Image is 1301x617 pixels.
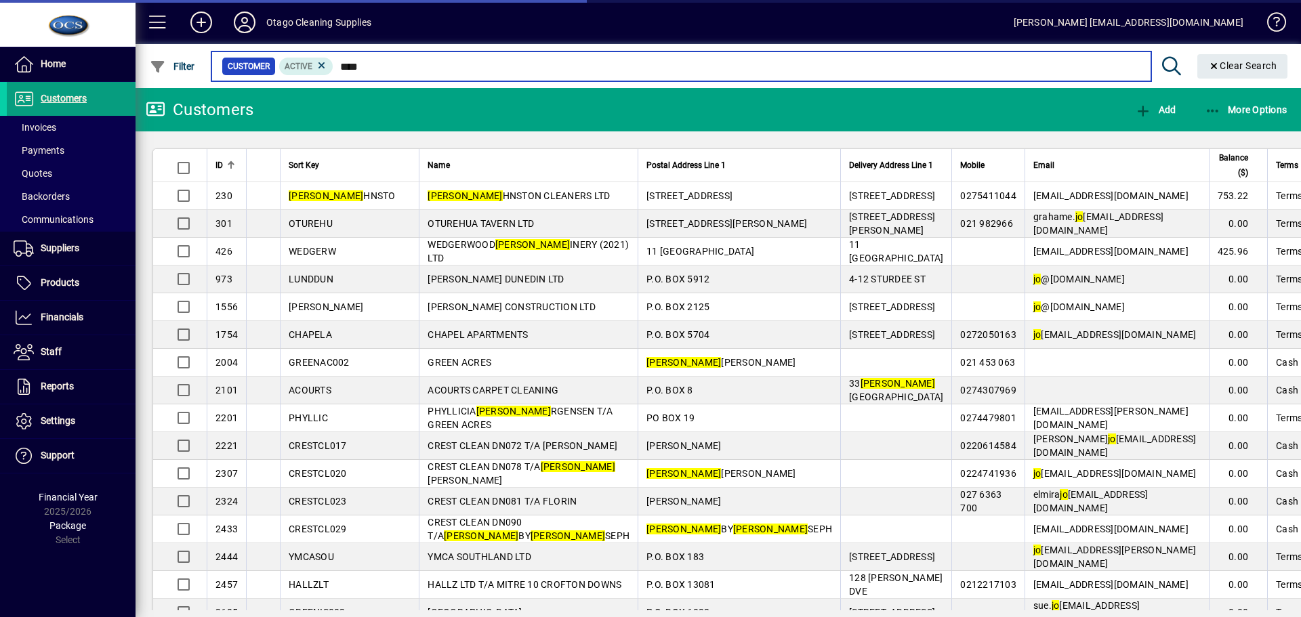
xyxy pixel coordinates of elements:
span: [PERSON_NAME] CONSTRUCTION LTD [428,301,596,312]
span: Home [41,58,66,69]
td: 0.00 [1209,404,1268,432]
div: Mobile [960,158,1016,173]
span: WEDGERWOOD INERY (2021) LTD [428,239,629,263]
div: Email [1033,158,1201,173]
span: Cash [1276,467,1298,480]
a: Suppliers [7,232,136,265]
span: Settings [41,415,75,426]
span: 2201 [215,412,238,423]
em: jo [1060,489,1068,500]
td: 0.00 [1209,377,1268,404]
span: Invoices [14,122,56,133]
span: Clear Search [1208,60,1277,71]
span: ACOURTS CARPET CLEANING [428,385,558,396]
span: [EMAIL_ADDRESS][PERSON_NAME][DOMAIN_NAME] [1033,545,1197,569]
span: Filter [150,61,195,72]
em: [PERSON_NAME] [495,239,570,250]
button: Filter [146,54,199,79]
span: Postal Address Line 1 [646,158,726,173]
span: [EMAIL_ADDRESS][DOMAIN_NAME] [1033,246,1189,257]
span: 230 [215,190,232,201]
span: 027 6363 700 [960,489,1001,513]
td: 425.96 [1209,238,1268,265]
em: jo [1033,301,1041,312]
span: P.O. BOX 8 [646,385,693,396]
span: [PERSON_NAME] DUNEDIN LTD [428,274,564,284]
a: Home [7,47,136,81]
span: LUNDDUN [289,274,333,284]
em: [PERSON_NAME] [541,461,615,472]
span: [PERSON_NAME] [EMAIL_ADDRESS][DOMAIN_NAME] [1033,433,1197,458]
span: ID [215,158,223,173]
span: @[DOMAIN_NAME] [1033,274,1125,284]
span: Name [428,158,450,173]
span: P.O. BOX 5704 [646,329,709,340]
span: [STREET_ADDRESS] [849,329,935,340]
span: Cash [1276,439,1298,452]
em: [PERSON_NAME] [476,406,551,417]
span: HALLZ LTD T/A MITRE 10 CROFTON DOWNS [428,579,621,590]
span: 0220614584 [960,440,1016,451]
span: 973 [215,274,232,284]
span: [EMAIL_ADDRESS][DOMAIN_NAME] [1033,329,1197,340]
a: Staff [7,335,136,369]
td: 0.00 [1209,543,1268,571]
span: Staff [41,346,62,357]
span: [PERSON_NAME] [646,357,796,368]
span: CREST CLEAN DN090 T/A BY SEPH [428,517,629,541]
span: 128 [PERSON_NAME] DVE [849,572,943,597]
td: 0.00 [1209,460,1268,488]
span: 2324 [215,496,238,507]
span: Customer [228,60,270,73]
span: Active [285,62,312,71]
span: 021 453 063 [960,357,1015,368]
span: @[DOMAIN_NAME] [1033,301,1125,312]
span: CRESTCL020 [289,468,347,479]
span: grahame. [EMAIL_ADDRESS][DOMAIN_NAME] [1033,211,1163,236]
span: WEDGERW [289,246,336,257]
em: jo [1033,468,1041,479]
a: Invoices [7,116,136,139]
span: PHYLLIC [289,412,328,423]
em: jo [1033,329,1041,340]
span: [STREET_ADDRESS][PERSON_NAME] [646,218,807,229]
span: [PERSON_NAME] [646,440,721,451]
span: 0274307969 [960,385,1016,396]
a: Settings [7,404,136,438]
span: 426 [215,246,232,257]
a: Quotes [7,162,136,185]
span: Balance ($) [1218,150,1249,180]
td: 0.00 [1209,321,1268,349]
span: PO BOX 19 [646,412,695,423]
span: Sort Key [289,158,319,173]
div: Otago Cleaning Supplies [266,12,371,33]
span: Cash [1276,494,1298,508]
span: 0224741936 [960,468,1016,479]
span: 0212217103 [960,579,1016,590]
span: GREENAC002 [289,357,350,368]
span: [EMAIL_ADDRESS][PERSON_NAME][DOMAIN_NAME] [1033,406,1189,430]
span: CHAPEL APARTMENTS [428,329,528,340]
span: OTUREHU [289,218,333,229]
span: 2307 [215,468,238,479]
em: [PERSON_NAME] [861,378,935,389]
span: 11 [GEOGRAPHIC_DATA] [646,246,754,257]
span: 2433 [215,524,238,534]
span: ACOURTS [289,385,331,396]
span: OTUREHUA TAVERN LTD [428,218,534,229]
button: More Options [1201,98,1291,122]
span: 1754 [215,329,238,340]
span: [EMAIL_ADDRESS][DOMAIN_NAME] [1033,190,1189,201]
em: [PERSON_NAME] [646,357,721,368]
em: jo [1108,433,1116,444]
span: Mobile [960,158,985,173]
span: 301 [215,218,232,229]
span: P.O. BOX 5912 [646,274,709,284]
span: CRESTCL023 [289,496,347,507]
span: [EMAIL_ADDRESS][DOMAIN_NAME] [1033,579,1189,590]
span: [PERSON_NAME] [646,468,796,479]
em: [PERSON_NAME] [428,190,502,201]
span: 1556 [215,301,238,312]
span: Communications [14,214,94,225]
span: Email [1033,158,1054,173]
